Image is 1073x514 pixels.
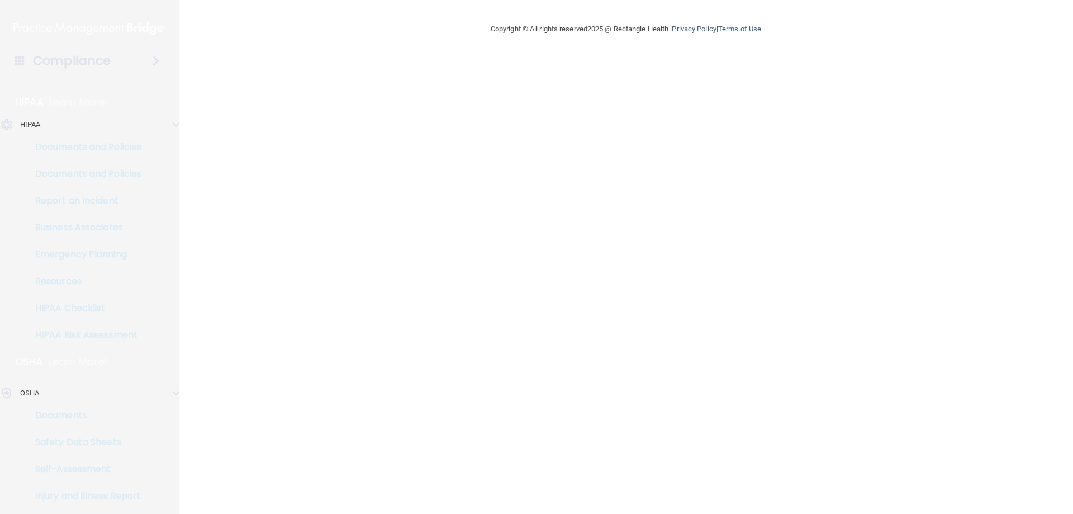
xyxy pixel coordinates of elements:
p: Safety Data Sheets [7,437,160,448]
p: HIPAA [15,96,44,109]
a: Privacy Policy [672,25,716,33]
div: Copyright © All rights reserved 2025 @ Rectangle Health | | [422,11,830,47]
p: Documents and Policies [7,168,160,180]
p: Learn More! [49,355,108,369]
p: HIPAA [20,118,41,131]
h4: Compliance [33,53,111,69]
p: HIPAA Risk Assessment [7,329,160,341]
p: OSHA [20,386,39,400]
p: Documents and Policies [7,142,160,153]
p: Injury and Illness Report [7,491,160,502]
img: PMB logo [13,17,165,40]
p: Report an Incident [7,195,160,206]
p: HIPAA Checklist [7,303,160,314]
p: Resources [7,276,160,287]
p: Self-Assessment [7,464,160,475]
p: Learn More! [49,96,108,109]
p: Documents [7,410,160,421]
p: OSHA [15,355,43,369]
p: Business Associates [7,222,160,233]
p: Emergency Planning [7,249,160,260]
a: Terms of Use [718,25,761,33]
